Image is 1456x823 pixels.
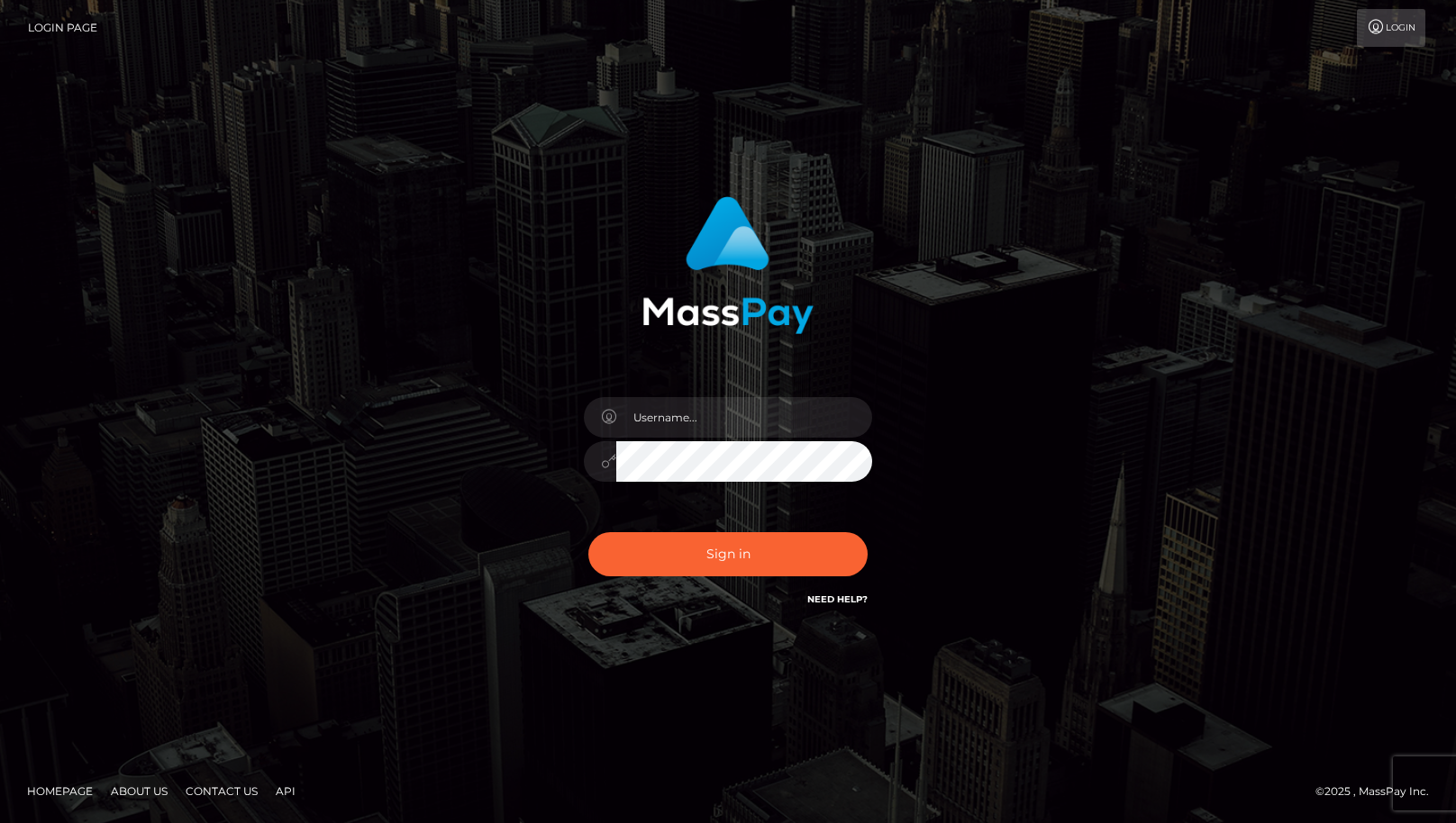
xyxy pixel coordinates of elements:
[268,777,303,805] a: API
[807,593,868,605] a: Need Help?
[178,777,265,805] a: Contact Us
[1357,9,1425,47] a: Login
[104,777,175,805] a: About Us
[28,9,97,47] a: Login Page
[588,532,868,576] button: Sign in
[616,397,872,438] input: Username...
[1315,782,1442,801] div: © 2025 , MassPay Inc.
[642,196,814,334] img: MassPay Login
[20,777,100,805] a: Homepage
